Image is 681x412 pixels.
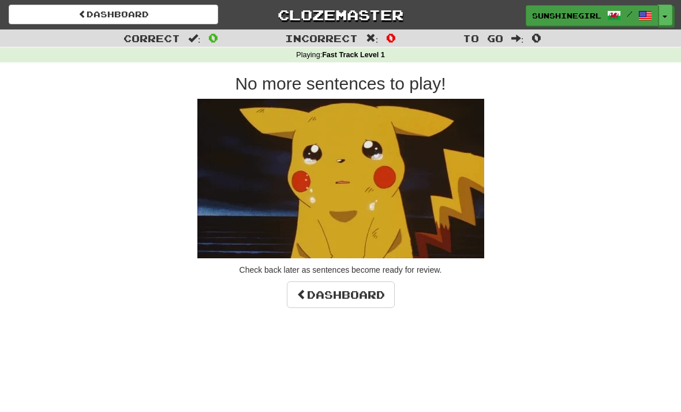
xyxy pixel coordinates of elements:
span: : [188,34,201,43]
span: : [511,34,524,43]
a: Clozemaster [235,5,445,25]
strong: Fast Track Level 1 [322,51,385,59]
h2: No more sentences to play! [69,74,612,93]
a: Dashboard [9,5,218,24]
span: Correct [124,32,180,44]
a: sunshinegirl / [526,5,658,26]
span: Incorrect [285,32,358,44]
span: sunshinegirl [532,10,601,21]
span: 0 [532,31,541,44]
img: sad-pikachu.gif [197,99,484,258]
span: 0 [208,31,218,44]
p: Check back later as sentences become ready for review. [69,264,612,276]
span: 0 [386,31,396,44]
span: To go [463,32,503,44]
span: / [627,10,633,18]
span: : [366,34,379,43]
a: Dashboard [287,281,395,308]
